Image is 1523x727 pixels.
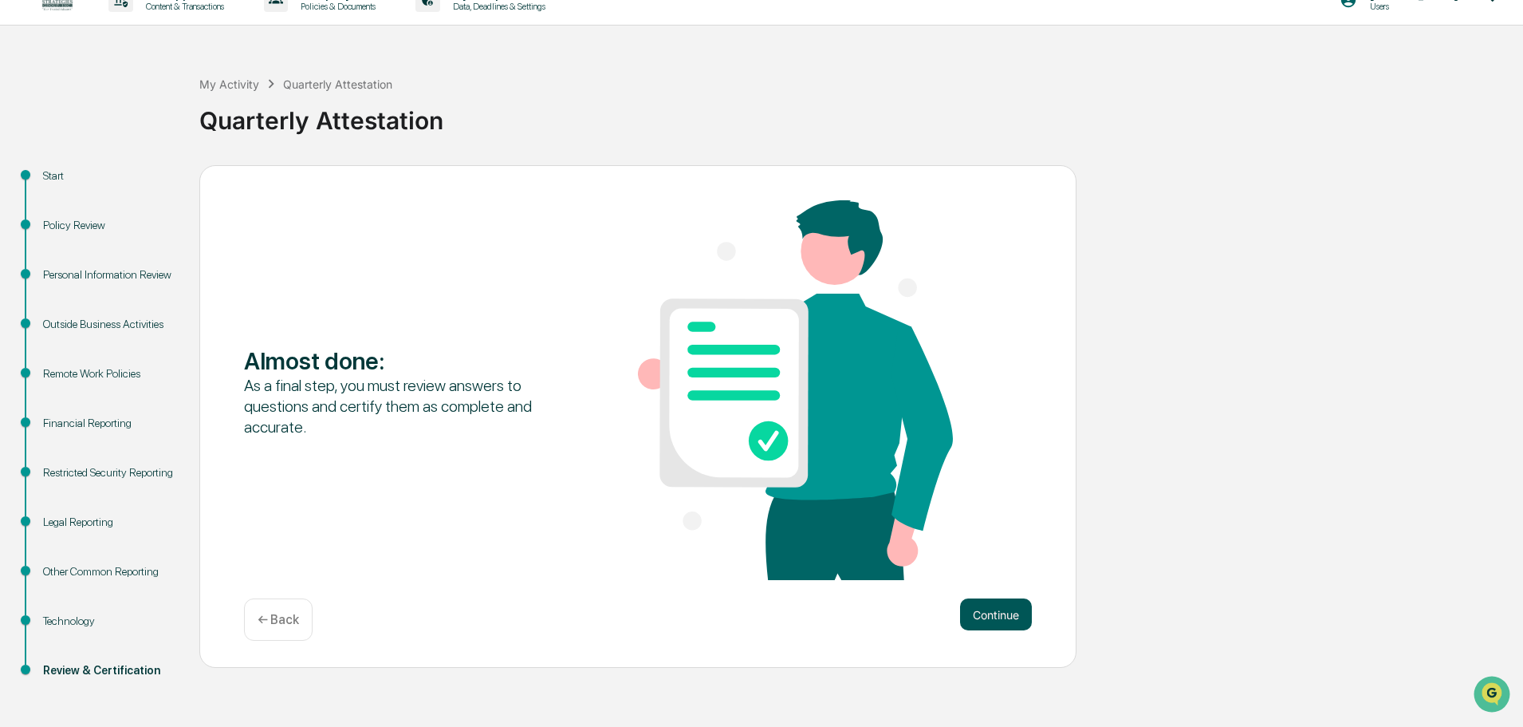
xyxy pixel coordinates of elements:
p: Users [1357,1,1466,12]
div: Start new chat [54,122,262,138]
div: Almost done : [244,346,559,375]
a: Powered byPylon [112,270,193,283]
div: Legal Reporting [43,514,174,531]
div: Technology [43,613,174,630]
p: Data, Deadlines & Settings [440,1,553,12]
span: Pylon [159,271,193,283]
div: My Activity [199,77,259,91]
span: Data Lookup [32,231,100,247]
div: Other Common Reporting [43,563,174,580]
div: 🖐️ [16,203,29,215]
div: Financial Reporting [43,415,174,432]
div: Review & Certification [43,662,174,679]
div: Outside Business Activities [43,316,174,333]
button: Start new chat [271,127,290,146]
div: Quarterly Attestation [283,77,392,91]
div: Start [43,168,174,184]
a: 🗄️Attestations [109,195,204,223]
div: Remote Work Policies [43,365,174,382]
div: Quarterly Attestation [199,93,1515,135]
div: Personal Information Review [43,267,174,283]
p: ← Back [258,612,299,627]
div: 🔎 [16,233,29,246]
p: How can we help? [16,34,290,59]
iframe: Open customer support [1472,674,1515,717]
button: Continue [960,599,1032,630]
a: 🔎Data Lookup [10,225,107,254]
a: 🖐️Preclearance [10,195,109,223]
div: Policy Review [43,217,174,234]
div: Restricted Security Reporting [43,464,174,481]
div: 🗄️ [116,203,128,215]
span: Attestations [132,201,198,217]
img: 1746055101610-c473b297-6a78-478c-a979-82029cc54cd1 [16,122,45,151]
p: Policies & Documents [288,1,384,12]
span: Preclearance [32,201,103,217]
div: We're available if you need us! [54,138,202,151]
p: Content & Transactions [133,1,232,12]
div: As a final step, you must review answers to questions and certify them as complete and accurate. [244,375,559,437]
img: Almost done [638,200,953,580]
